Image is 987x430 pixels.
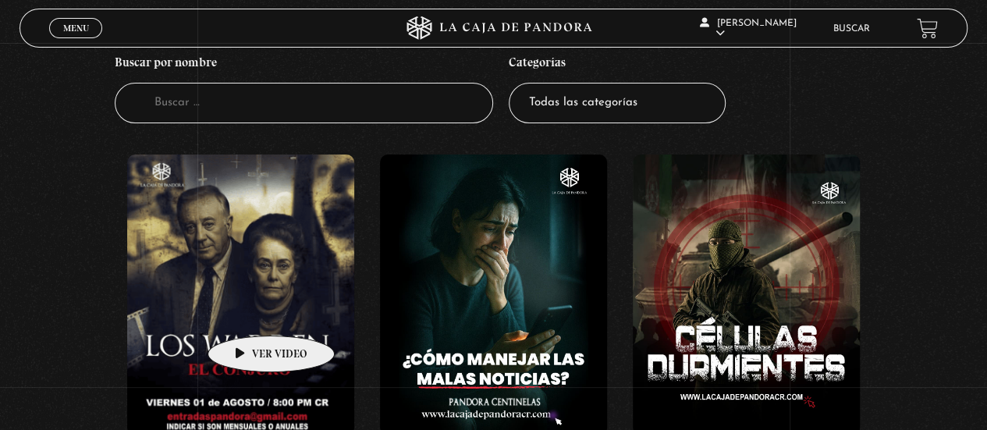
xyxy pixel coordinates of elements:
a: View your shopping cart [917,18,938,39]
span: Menu [63,23,89,33]
span: Cerrar [58,37,94,48]
span: [PERSON_NAME] [700,19,797,38]
a: Buscar [833,24,870,34]
h4: Buscar por nombre [115,47,494,83]
h4: Categorías [509,47,726,83]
